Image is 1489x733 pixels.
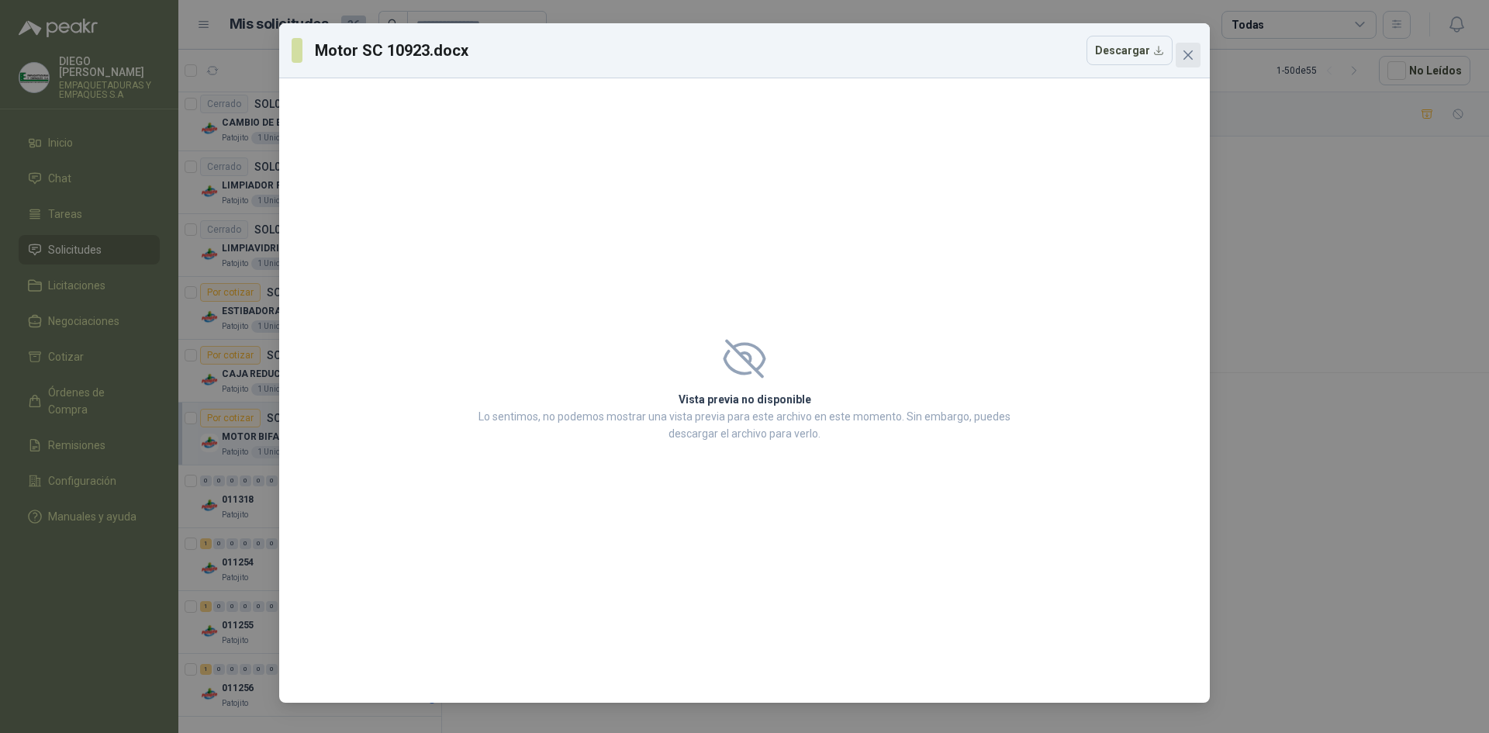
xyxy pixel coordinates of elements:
button: Close [1176,43,1201,67]
h2: Vista previa no disponible [474,391,1015,408]
h3: Motor SC 10923.docx [315,39,470,62]
p: Lo sentimos, no podemos mostrar una vista previa para este archivo en este momento. Sin embargo, ... [474,408,1015,442]
button: Descargar [1087,36,1173,65]
span: close [1182,49,1194,61]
